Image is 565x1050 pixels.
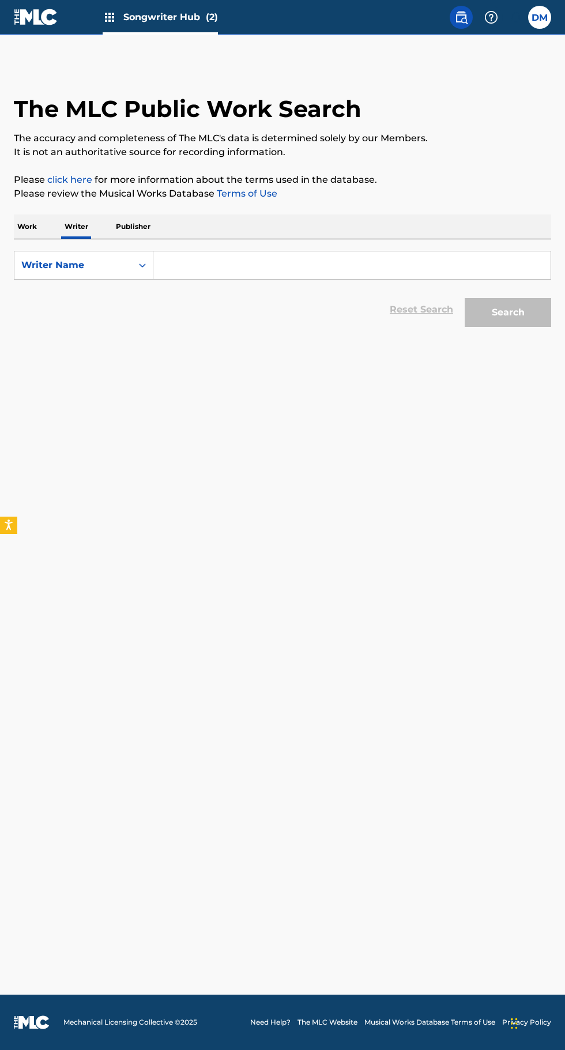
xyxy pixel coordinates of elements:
a: Terms of Use [214,188,277,199]
p: Publisher [112,214,154,239]
div: Help [480,6,503,29]
span: Mechanical Licensing Collective © 2025 [63,1017,197,1028]
div: User Menu [528,6,551,29]
p: Please for more information about the terms used in the database. [14,173,551,187]
form: Search Form [14,251,551,333]
div: Drag [511,1006,518,1041]
img: logo [14,1015,50,1029]
div: Writer Name [21,258,125,272]
a: The MLC Website [297,1017,357,1028]
p: The accuracy and completeness of The MLC's data is determined solely by our Members. [14,131,551,145]
a: Musical Works Database Terms of Use [364,1017,495,1028]
img: MLC Logo [14,9,58,25]
div: Notifications [510,12,521,23]
p: Writer [61,214,92,239]
a: Need Help? [250,1017,291,1028]
img: Top Rightsholders [103,10,116,24]
p: Work [14,214,40,239]
p: It is not an authoritative source for recording information. [14,145,551,159]
a: click here [47,174,92,185]
span: Songwriter Hub [123,10,218,24]
a: Privacy Policy [502,1017,551,1028]
iframe: Chat Widget [507,995,565,1050]
a: Public Search [450,6,473,29]
img: search [454,10,468,24]
p: Please review the Musical Works Database [14,187,551,201]
span: (2) [206,12,218,22]
h1: The MLC Public Work Search [14,95,361,123]
img: help [484,10,498,24]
